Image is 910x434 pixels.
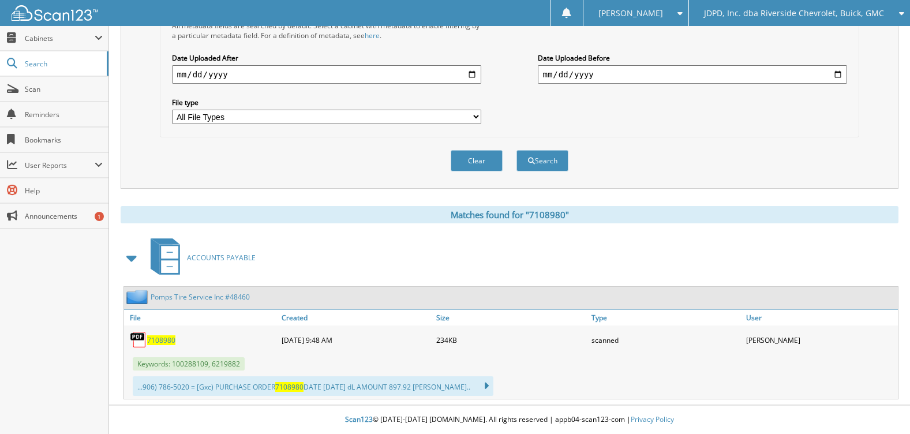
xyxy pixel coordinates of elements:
span: 7108980 [275,382,304,392]
span: Cabinets [25,33,95,43]
span: Announcements [25,211,103,221]
img: folder2.png [126,290,151,304]
span: Reminders [25,110,103,119]
div: scanned [589,328,743,351]
div: © [DATE]-[DATE] [DOMAIN_NAME]. All rights reserved | appb04-scan123-com | [109,406,910,434]
div: [PERSON_NAME] [743,328,898,351]
img: scan123-logo-white.svg [12,5,98,21]
span: ACCOUNTS PAYABLE [187,253,256,263]
a: File [124,310,279,325]
div: 1 [95,212,104,221]
img: PDF.png [130,331,147,349]
a: 7108980 [147,335,175,345]
div: 234KB [433,328,588,351]
button: Clear [451,150,503,171]
a: ACCOUNTS PAYABLE [144,235,256,280]
a: User [743,310,898,325]
label: File type [172,98,481,107]
a: Privacy Policy [631,414,674,424]
label: Date Uploaded Before [538,53,847,63]
input: end [538,65,847,84]
div: [DATE] 9:48 AM [279,328,433,351]
span: [PERSON_NAME] [598,10,663,17]
span: Search [25,59,101,69]
div: Matches found for "7108980" [121,206,898,223]
a: Pomps Tire Service Inc #48460 [151,292,250,302]
span: Keywords: 100288109, 6219882 [133,357,245,371]
button: Search [516,150,568,171]
input: start [172,65,481,84]
a: Created [279,310,433,325]
span: Bookmarks [25,135,103,145]
span: Scan123 [345,414,373,424]
span: Help [25,186,103,196]
a: Size [433,310,588,325]
label: Date Uploaded After [172,53,481,63]
div: ...906) 786-5020 = [Gxc) PURCHASE ORDER DATE [DATE] dL AMOUNT 897.92 [PERSON_NAME].. [133,376,493,396]
a: Type [589,310,743,325]
div: All metadata fields are searched by default. Select a cabinet with metadata to enable filtering b... [172,21,481,40]
a: here [365,31,380,40]
span: JDPD, Inc. dba Riverside Chevrolet, Buick, GMC [704,10,884,17]
span: User Reports [25,160,95,170]
span: Scan [25,84,103,94]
